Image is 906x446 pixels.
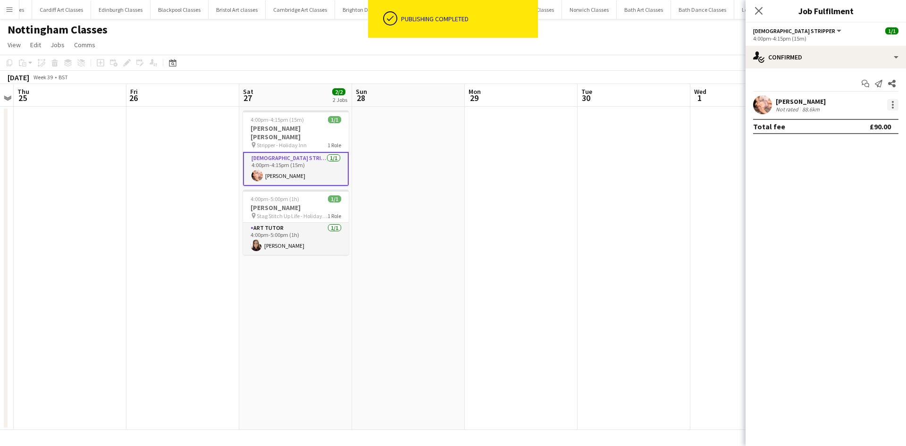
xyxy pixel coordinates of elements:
span: Wed [694,87,706,96]
span: Fri [130,87,138,96]
h3: [PERSON_NAME] [PERSON_NAME] [243,124,349,141]
a: View [4,39,25,51]
a: Edit [26,39,45,51]
div: Total fee [753,122,785,131]
app-card-role: Art Tutor1/14:00pm-5:00pm (1h)[PERSON_NAME] [243,223,349,255]
h1: Nottingham Classes [8,23,108,37]
div: 4:00pm-4:15pm (15m) [753,35,898,42]
span: 29 [467,93,481,103]
div: [DATE] [8,73,29,82]
span: Thu [17,87,29,96]
h3: [PERSON_NAME] [243,203,349,212]
span: 25 [16,93,29,103]
span: Female Stripper [753,27,835,34]
app-job-card: 4:00pm-4:15pm (15m)1/1[PERSON_NAME] [PERSON_NAME] Stripper - Holiday Inn1 Role[DEMOGRAPHIC_DATA] ... [243,110,349,186]
app-job-card: 4:00pm-5:00pm (1h)1/1[PERSON_NAME] Stag Stitch Up Life - Holiday Inn1 RoleArt Tutor1/14:00pm-5:00... [243,190,349,255]
div: [PERSON_NAME] [776,97,826,106]
span: Mon [469,87,481,96]
span: 27 [242,93,253,103]
span: Tue [581,87,592,96]
span: Edit [30,41,41,49]
button: Blackpool Classes [151,0,209,19]
span: 1 Role [327,212,341,219]
span: 2/2 [332,88,345,95]
span: Comms [74,41,95,49]
span: View [8,41,21,49]
div: 2 Jobs [333,96,347,103]
span: Stag Stitch Up Life - Holiday Inn [257,212,327,219]
span: 1 Role [327,142,341,149]
button: Brighton Dance Classes [335,0,407,19]
span: 4:00pm-5:00pm (1h) [251,195,299,202]
button: Cambridge Art Classes [266,0,335,19]
button: Bristol Art classes [209,0,266,19]
h3: Job Fulfilment [746,5,906,17]
span: 30 [580,93,592,103]
span: 28 [354,93,367,103]
span: 1/1 [885,27,898,34]
span: Sat [243,87,253,96]
span: 1/1 [328,116,341,123]
app-card-role: [DEMOGRAPHIC_DATA] Stripper1/14:00pm-4:15pm (15m)[PERSON_NAME] [243,152,349,186]
span: 1/1 [328,195,341,202]
span: Stripper - Holiday Inn [257,142,307,149]
button: [DEMOGRAPHIC_DATA] Stripper [753,27,843,34]
span: Sun [356,87,367,96]
div: Confirmed [746,46,906,68]
button: London Art Classes [734,0,795,19]
span: 26 [129,93,138,103]
div: £90.00 [870,122,891,131]
span: Week 39 [31,74,55,81]
button: Bath Art Classes [617,0,671,19]
button: Norwich Classes [562,0,617,19]
span: Jobs [50,41,65,49]
a: Jobs [47,39,68,51]
span: 1 [693,93,706,103]
button: Cardiff Art Classes [32,0,91,19]
span: 4:00pm-4:15pm (15m) [251,116,304,123]
div: Not rated [776,106,800,113]
div: 88.6km [800,106,822,113]
button: Bath Dance Classes [671,0,734,19]
div: BST [59,74,68,81]
div: Publishing completed [401,15,534,23]
a: Comms [70,39,99,51]
button: Edinburgh Classes [91,0,151,19]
